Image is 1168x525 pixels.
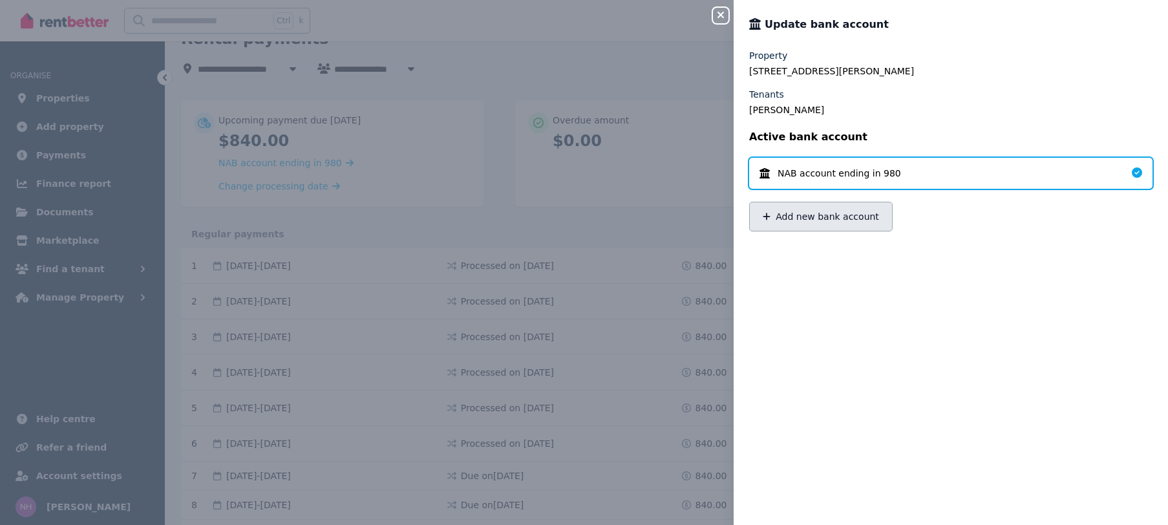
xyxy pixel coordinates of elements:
p: Active bank account [749,129,1152,145]
span: NAB account ending in 980 [778,167,901,180]
button: Add new bank account [749,202,893,231]
label: Property [749,49,787,62]
legend: [STREET_ADDRESS][PERSON_NAME] [749,65,1152,78]
span: Update bank account [765,17,889,32]
label: Tenants [749,88,784,101]
legend: [PERSON_NAME] [749,103,1152,116]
